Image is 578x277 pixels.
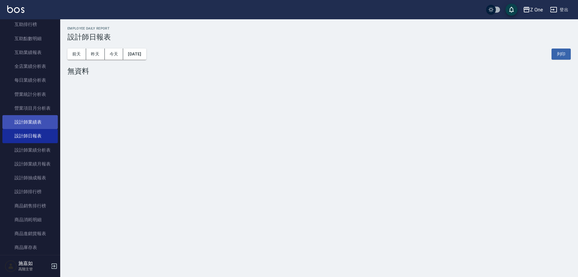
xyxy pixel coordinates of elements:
p: 高階主管 [18,266,49,272]
a: 互助點數明細 [2,32,58,46]
a: 設計師日報表 [2,129,58,143]
button: 前天 [67,49,86,60]
a: 商品庫存盤點表 [2,255,58,269]
a: 設計師排行榜 [2,185,58,199]
a: 商品消耗明細 [2,213,58,227]
a: 全店業績分析表 [2,59,58,73]
a: 設計師業績分析表 [2,143,58,157]
h3: 設計師日報表 [67,33,571,41]
h5: 施嘉如 [18,260,49,266]
a: 設計師抽成報表 [2,171,58,185]
div: 無資料 [67,67,571,75]
a: 商品進銷貨報表 [2,227,58,241]
a: 互助業績報表 [2,46,58,59]
h2: Employee Daily Report [67,27,571,30]
a: 互助排行榜 [2,17,58,31]
button: save [505,4,517,16]
button: 今天 [105,49,123,60]
button: Z One [521,4,545,16]
button: 昨天 [86,49,105,60]
img: Person [5,260,17,272]
a: 設計師業績月報表 [2,157,58,171]
img: Logo [7,5,24,13]
a: 營業項目月分析表 [2,101,58,115]
a: 設計師業績表 [2,115,58,129]
button: [DATE] [123,49,146,60]
a: 商品銷售排行榜 [2,199,58,213]
button: 登出 [548,4,571,15]
a: 每日業績分析表 [2,73,58,87]
button: 列印 [552,49,571,60]
a: 商品庫存表 [2,241,58,254]
div: Z One [530,6,543,14]
a: 營業統計分析表 [2,87,58,101]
